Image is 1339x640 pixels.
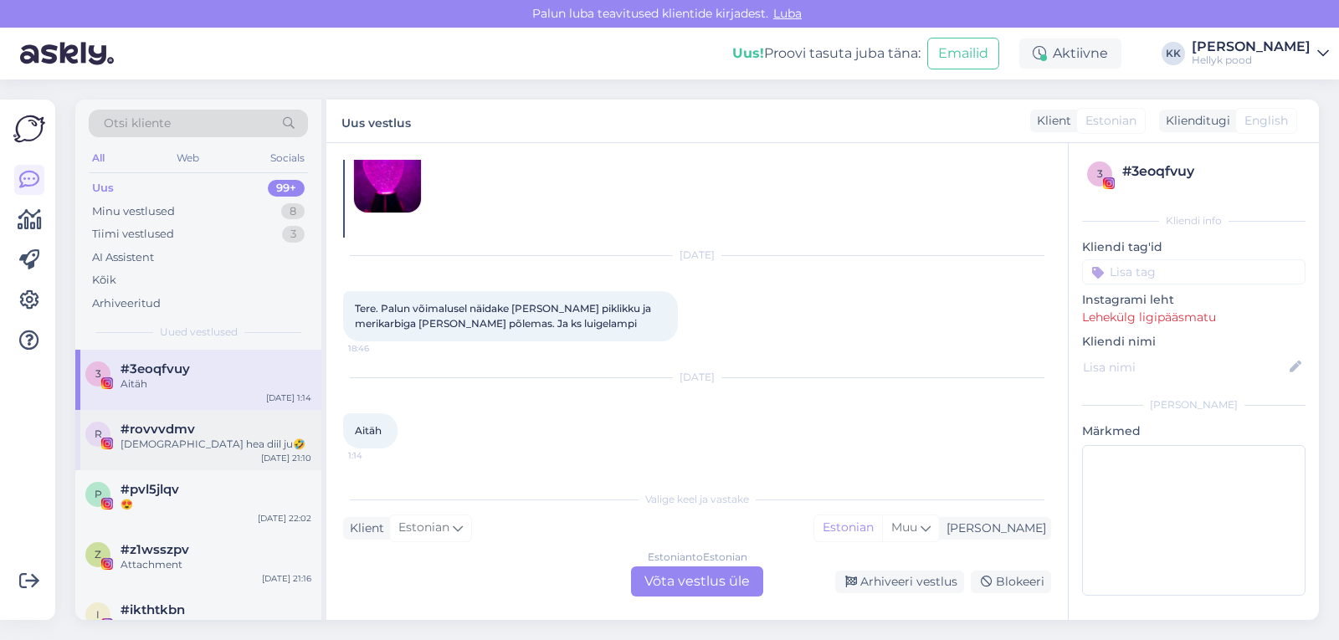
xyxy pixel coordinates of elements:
div: Socials [267,147,308,169]
input: Lisa nimi [1083,358,1286,376]
a: [PERSON_NAME]Hellyk pood [1192,40,1329,67]
span: Estonian [1085,112,1136,130]
span: 3 [1097,167,1103,180]
div: Tiimi vestlused [92,226,174,243]
div: AI Assistent [92,249,154,266]
div: [DATE] 21:10 [261,452,311,464]
span: Tere. Palun võimalusel näidake [PERSON_NAME] piklikku ja merikarbiga [PERSON_NAME] põlemas. Ja ks... [355,302,654,330]
button: Emailid [927,38,999,69]
span: #z1wsszpv [121,542,189,557]
span: z [95,548,101,561]
span: i [96,608,100,621]
p: Instagrami leht [1082,291,1306,309]
div: [DATE] [343,248,1051,263]
div: [DATE] 1:14 [266,392,311,404]
span: #3eoqfvuy [121,361,190,376]
div: 3 [282,226,305,243]
div: Proovi tasuta juba täna: [732,44,921,64]
div: KK [1162,42,1185,65]
div: Estonian to Estonian [648,550,747,565]
div: [PERSON_NAME] [1082,397,1306,412]
img: Askly Logo [13,113,45,145]
div: Uus [92,180,114,197]
p: Kliendi tag'id [1082,238,1306,256]
div: Minu vestlused [92,203,175,220]
span: p [95,488,102,500]
div: [PERSON_NAME] [1192,40,1311,54]
div: Klienditugi [1159,112,1230,130]
div: [PERSON_NAME] [940,520,1046,537]
div: Hellyk pood [1192,54,1311,67]
span: 3 [95,367,101,380]
div: [DEMOGRAPHIC_DATA] hea diil ju🤣 [121,437,311,452]
span: r [95,428,102,440]
span: Otsi kliente [104,115,171,132]
div: 99+ [268,180,305,197]
div: Web [173,147,203,169]
div: Klient [343,520,384,537]
p: Lehekülg ligipääsmatu [1082,309,1306,326]
p: Kliendi nimi [1082,333,1306,351]
span: English [1244,112,1288,130]
div: Aktiivne [1019,38,1121,69]
span: Uued vestlused [160,325,238,340]
div: 8 [281,203,305,220]
span: 1:14 [348,449,411,462]
span: 18:46 [348,342,411,355]
div: 😍 [121,497,311,512]
div: [DATE] 22:02 [258,512,311,525]
b: Uus! [732,45,764,61]
span: Aitäh [355,424,382,437]
div: Attachment [121,617,311,632]
div: # 3eoqfvuy [1122,161,1301,182]
div: Estonian [814,515,882,540]
div: Arhiveeritud [92,295,161,312]
div: Kõik [92,272,116,289]
div: [DATE] 21:16 [262,572,311,585]
span: Estonian [398,519,449,537]
span: #pvl5jlqv [121,482,179,497]
div: All [89,147,108,169]
span: #rovvvdmv [121,422,195,437]
div: [DATE] [343,370,1051,385]
span: #ikthtkbn [121,602,185,617]
input: Lisa tag [1082,259,1306,284]
div: Klient [1030,112,1071,130]
img: attachment [354,146,421,212]
label: Uus vestlus [341,110,411,132]
div: Aitäh [121,376,311,392]
div: Kliendi info [1082,213,1306,228]
div: Blokeeri [971,571,1051,593]
div: Võta vestlus üle [631,566,763,596]
div: Arhiveeri vestlus [835,571,964,593]
span: Luba [768,6,807,21]
p: Märkmed [1082,422,1306,440]
div: Valige keel ja vastake [343,492,1051,507]
span: Muu [891,520,917,535]
div: Attachment [121,557,311,572]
